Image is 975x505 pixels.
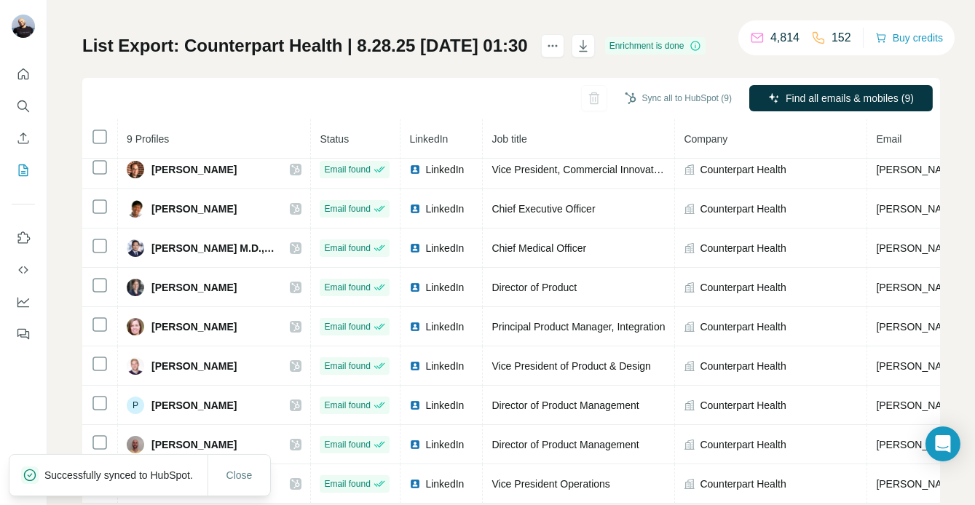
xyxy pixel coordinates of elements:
span: [PERSON_NAME] [151,359,237,373]
span: LinkedIn [425,359,464,373]
span: LinkedIn [425,280,464,295]
span: LinkedIn [425,477,464,491]
button: Use Surfe on LinkedIn [12,225,35,251]
img: LinkedIn logo [409,478,421,490]
span: Email found [324,281,370,294]
button: Buy credits [875,28,943,48]
span: LinkedIn [425,202,464,216]
span: Director of Product Management [492,399,639,411]
img: LinkedIn logo [409,399,421,411]
img: Avatar [127,161,144,178]
span: [PERSON_NAME] [151,319,237,334]
span: LinkedIn [425,437,464,452]
img: Avatar [127,357,144,375]
span: Counterpart Health [700,280,786,295]
button: Quick start [12,61,35,87]
span: [PERSON_NAME] [151,202,237,216]
span: Email found [324,320,370,333]
div: Enrichment is done [605,37,706,55]
span: Vice President, Commercial Innovations & Partnerships [492,164,742,175]
button: My lists [12,157,35,183]
span: Principal Product Manager, Integration [492,321,665,333]
span: [PERSON_NAME] M.D., Ph.D. [151,241,275,255]
img: LinkedIn logo [409,321,421,333]
button: Find all emails & mobiles (9) [749,85,933,111]
span: Counterpart Health [700,319,786,334]
img: LinkedIn logo [409,164,421,175]
img: Avatar [127,436,144,453]
span: Counterpart Health [700,398,786,413]
button: Dashboard [12,289,35,315]
span: [PERSON_NAME] [151,162,237,177]
p: 4,814 [770,29,800,47]
span: Find all emails & mobiles (9) [786,91,914,106]
button: Search [12,93,35,119]
span: Chief Medical Officer [492,242,586,254]
span: Counterpart Health [700,437,786,452]
span: Email found [324,202,370,215]
span: Vice President Operations [492,478,609,490]
span: Director of Product Management [492,439,639,450]
span: [PERSON_NAME] [151,437,237,452]
span: [PERSON_NAME] [151,280,237,295]
h1: List Export: Counterpart Health | 8.28.25 [DATE] 01:30 [82,34,528,57]
span: Chief Executive Officer [492,203,595,215]
button: Use Surfe API [12,257,35,283]
img: Avatar [127,200,144,218]
span: Counterpart Health [700,202,786,216]
span: Counterpart Health [700,359,786,373]
button: Feedback [12,321,35,347]
img: Avatar [127,318,144,335]
span: Email [876,133,901,145]
span: LinkedIn [425,319,464,334]
img: LinkedIn logo [409,282,421,293]
span: Email found [324,438,370,451]
img: LinkedIn logo [409,360,421,372]
p: 152 [832,29,851,47]
span: Counterpart Health [700,241,786,255]
span: Job title [492,133,526,145]
span: LinkedIn [425,162,464,177]
div: P [127,397,144,414]
span: Close [226,468,253,482]
span: Email found [324,399,370,412]
span: Email found [324,477,370,490]
span: Counterpart Health [700,162,786,177]
span: Email found [324,163,370,176]
div: Open Intercom Messenger [925,426,960,461]
span: Vice President of Product & Design [492,360,650,372]
span: Company [684,133,727,145]
span: Counterpart Health [700,477,786,491]
span: LinkedIn [425,241,464,255]
span: Status [320,133,349,145]
p: Successfully synced to HubSpot. [44,468,205,482]
button: actions [541,34,564,57]
img: Avatar [127,239,144,257]
button: Enrich CSV [12,125,35,151]
img: LinkedIn logo [409,242,421,254]
img: LinkedIn logo [409,439,421,450]
span: [PERSON_NAME] [151,398,237,413]
span: Email found [324,242,370,255]
button: Sync all to HubSpot (9) [615,87,742,109]
span: Email found [324,359,370,373]
span: 9 Profiles [127,133,169,145]
span: LinkedIn [425,398,464,413]
img: Avatar [127,279,144,296]
span: LinkedIn [409,133,448,145]
span: Director of Product [492,282,577,293]
button: Close [216,462,263,488]
img: Avatar [12,15,35,38]
img: LinkedIn logo [409,203,421,215]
